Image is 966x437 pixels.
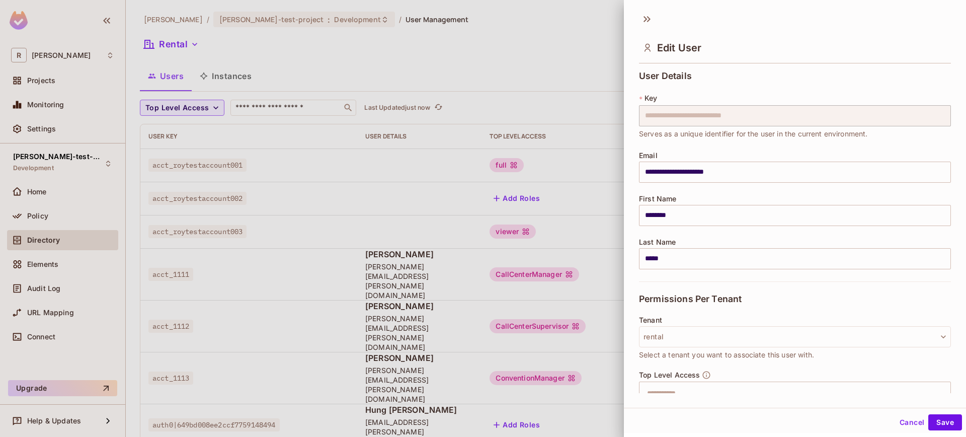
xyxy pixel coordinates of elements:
button: Save [928,414,962,430]
span: Serves as a unique identifier for the user in the current environment. [639,128,868,139]
span: Last Name [639,238,676,246]
button: Cancel [896,414,928,430]
button: rental [639,326,951,347]
span: Tenant [639,316,662,324]
span: Permissions Per Tenant [639,294,742,304]
span: User Details [639,71,692,81]
span: First Name [639,195,677,203]
span: Email [639,152,658,160]
button: Open [945,392,947,394]
span: Edit User [657,42,701,54]
span: Select a tenant you want to associate this user with. [639,349,814,360]
span: Top Level Access [639,371,700,379]
span: Key [645,94,657,102]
